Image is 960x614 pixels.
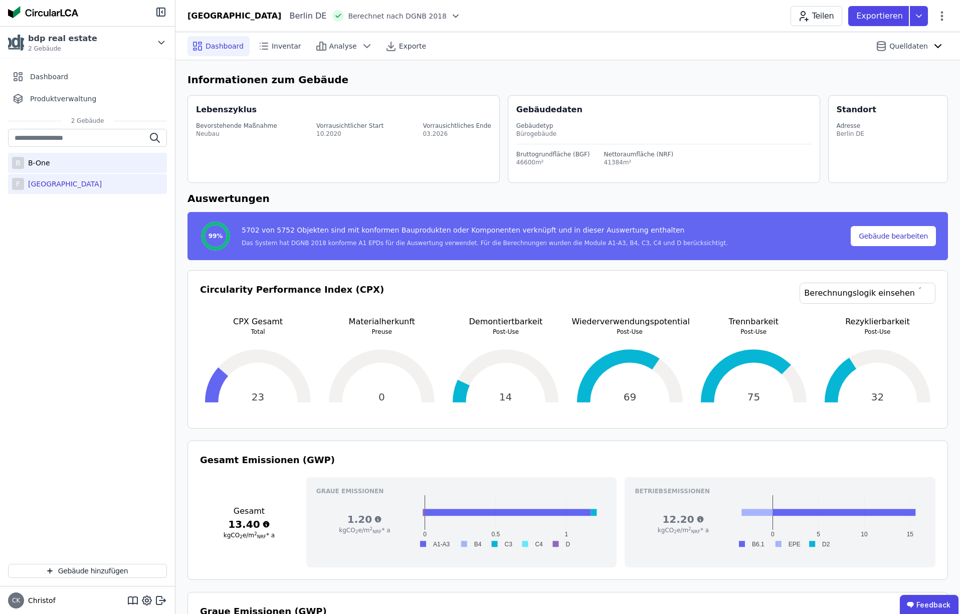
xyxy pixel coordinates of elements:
[200,316,316,328] p: CPX Gesamt
[800,283,935,304] a: Berechnungslogik einsehen
[8,564,167,578] button: Gebäude hinzufügen
[187,191,948,206] h6: Auswertungen
[691,529,700,534] sub: NRF
[254,531,257,536] sup: 2
[8,6,78,18] img: Concular
[30,72,68,82] span: Dashboard
[24,158,50,168] div: B-One
[324,316,440,328] p: Materialherkunft
[224,532,275,539] span: kgCO e/m * a
[272,41,301,51] span: Inventar
[242,239,728,247] div: Das System hat DGNB 2018 konforme A1 EPDs für die Auswertung verwendet. Für die Berechnungen wurd...
[399,41,426,51] span: Exporte
[572,316,688,328] p: Wiederverwendungspotential
[12,178,24,190] div: F
[200,453,935,467] h3: Gesamt Emissionen (GWP)
[448,328,563,336] p: Post-Use
[316,487,607,495] h3: Graue Emissionen
[856,10,905,22] p: Exportieren
[355,529,358,534] sub: 2
[12,597,20,603] span: CK
[688,526,691,531] sup: 2
[837,130,864,138] div: Berlin DE
[24,179,102,189] div: [GEOGRAPHIC_DATA]
[370,526,373,531] sup: 2
[196,104,257,116] div: Lebenszyklus
[658,527,709,534] span: kgCO e/m * a
[200,328,316,336] p: Total
[820,328,935,336] p: Post-Use
[30,94,96,104] span: Produktverwaltung
[187,72,948,87] h6: Informationen zum Gebäude
[209,232,223,240] span: 99%
[604,150,674,158] div: Nettoraumfläche (NRF)
[889,41,928,51] span: Quelldaten
[24,595,56,605] span: Christof
[604,158,674,166] div: 41384m²
[324,328,440,336] p: Preuse
[423,122,491,130] div: Vorrausichtliches Ende
[200,517,298,531] h3: 13.40
[516,150,590,158] div: Bruttogrundfläche (BGF)
[837,122,864,130] div: Adresse
[28,33,97,45] div: bdp real estate
[635,487,925,495] h3: Betriebsemissionen
[448,316,563,328] p: Demontiertbarkeit
[12,157,24,169] div: B
[516,122,812,130] div: Gebäudetyp
[187,10,281,22] div: [GEOGRAPHIC_DATA]
[200,505,298,517] h3: Gesamt
[791,6,842,26] button: Teilen
[423,130,491,138] div: 03.2026
[240,534,243,539] sub: 2
[635,512,731,526] h3: 12.20
[316,130,383,138] div: 10.2020
[8,35,24,51] img: bdp real estate
[516,130,812,138] div: Bürogebäude
[316,512,413,526] h3: 1.20
[339,527,390,534] span: kgCO e/m * a
[242,225,728,239] div: 5702 von 5752 Objekten sind mit konformen Bauprodukten oder Komponenten verknüpft und in dieser A...
[316,122,383,130] div: Vorrausichtlicher Start
[281,10,326,22] div: Berlin DE
[820,316,935,328] p: Rezyklierbarkeit
[674,529,677,534] sub: 2
[196,130,277,138] div: Neubau
[696,328,812,336] p: Post-Use
[257,534,266,539] sub: NRF
[206,41,244,51] span: Dashboard
[516,104,820,116] div: Gebäudedaten
[348,11,447,21] span: Berechnet nach DGNB 2018
[837,104,876,116] div: Standort
[572,328,688,336] p: Post-Use
[28,45,97,53] span: 2 Gebäude
[696,316,812,328] p: Trennbarkeit
[196,122,277,130] div: Bevorstehende Maßnahme
[61,117,114,125] span: 2 Gebäude
[329,41,357,51] span: Analyse
[516,158,590,166] div: 46600m²
[200,283,384,316] h3: Circularity Performance Index (CPX)
[372,529,381,534] sub: NRF
[851,226,936,246] button: Gebäude bearbeiten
